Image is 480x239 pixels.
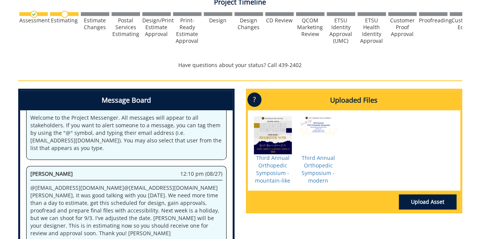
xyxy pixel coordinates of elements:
div: Estimate Changes [81,17,109,31]
div: Proofreading [419,17,447,24]
h4: Uploaded Files [248,91,460,110]
div: QCOM Marketing Review [296,17,324,37]
div: Postal Services Estimating [112,17,140,37]
div: Print-Ready Estimate Approval [173,17,201,44]
a: Upload Asset [399,194,456,209]
p: Have questions about your status? Call 439-2402 [18,61,462,69]
div: Design Changes [234,17,263,31]
div: Design/Print Estimate Approval [142,17,171,37]
p: Welcome to the Project Messenger. All messages will appear to all stakeholders. If you want to al... [30,114,222,152]
a: Third Annual Orthopedic Symposium - mountain-like [255,154,290,184]
div: Assessment [19,17,48,24]
span: 12:10 pm (08/27) [180,170,222,178]
h4: Message Board [20,91,233,110]
p: ? [247,92,261,107]
a: Third Annual Orthopedic Symposium - modern [302,154,335,184]
span: [PERSON_NAME] [30,170,73,177]
div: CD Review [265,17,294,24]
p: @ [EMAIL_ADDRESS][DOMAIN_NAME] @ [EMAIL_ADDRESS][DOMAIN_NAME] [PERSON_NAME], it was good talking ... [30,184,222,237]
div: Customer Proof Approval [388,17,417,37]
div: Design [204,17,232,24]
div: Customer Edits [450,17,478,31]
div: ETSU Health Identity Approval [357,17,386,44]
img: checkmark [30,11,38,18]
img: no [61,11,68,18]
div: ETSU Identity Approval (UMC) [327,17,355,44]
div: Estimating [50,17,79,24]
